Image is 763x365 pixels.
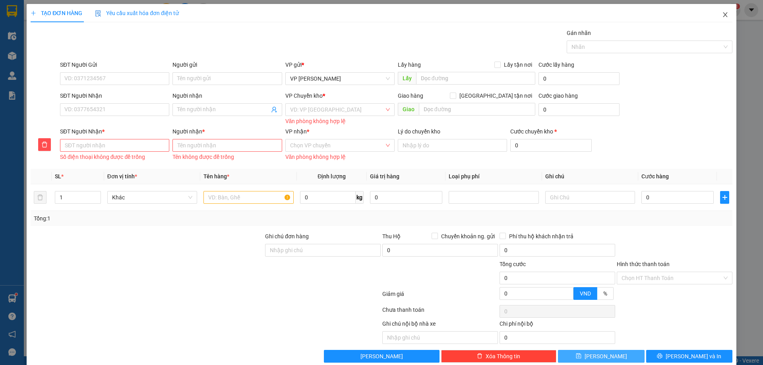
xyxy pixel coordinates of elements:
[398,62,421,68] span: Lấy hàng
[112,191,192,203] span: Khác
[60,91,169,100] div: SĐT Người Nhận
[441,350,557,363] button: deleteXóa Thông tin
[398,93,423,99] span: Giao hàng
[398,103,419,116] span: Giao
[172,153,282,162] div: Tên không được để trống
[445,169,542,184] th: Loại phụ phí
[285,117,395,126] div: Văn phòng không hợp lệ
[580,290,591,297] span: VND
[646,350,732,363] button: printer[PERSON_NAME] và In
[382,331,498,344] input: Nhập ghi chú
[370,173,399,180] span: Giá trị hàng
[34,191,46,204] button: delete
[285,128,307,135] span: VP nhận
[60,153,169,162] div: Số điện thoại không được để trống
[477,353,482,359] span: delete
[720,191,729,204] button: plus
[506,232,577,241] span: Phí thu hộ khách nhận trả
[545,191,635,204] input: Ghi Chú
[456,91,535,100] span: [GEOGRAPHIC_DATA] tận nơi
[538,72,620,85] input: Cước lấy hàng
[657,353,662,359] span: printer
[501,60,535,69] span: Lấy tận nơi
[107,173,137,180] span: Đơn vị tính
[60,60,169,69] div: SĐT Người Gửi
[720,194,728,201] span: plus
[416,72,535,85] input: Dọc đường
[324,350,440,363] button: [PERSON_NAME]
[172,60,282,69] div: Người gửi
[438,232,498,241] span: Chuyển khoản ng. gửi
[38,138,51,151] button: delete
[370,191,442,204] input: 0
[381,290,499,303] div: Giảm giá
[265,233,309,239] label: Ghi chú đơn hàng
[542,169,638,184] th: Ghi chú
[95,10,179,16] span: Yêu cầu xuất hóa đơn điện tử
[285,60,395,69] div: VP gửi
[34,214,294,223] div: Tổng: 1
[666,352,721,361] span: [PERSON_NAME] và In
[398,72,416,85] span: Lấy
[510,127,591,136] div: Cước chuyển kho
[382,319,498,331] div: Ghi chú nội bộ nhà xe
[500,319,615,331] div: Chi phí nội bộ
[538,93,578,99] label: Cước giao hàng
[172,91,282,100] div: Người nhận
[60,127,169,136] div: SĐT Người Nhận
[290,73,390,85] span: VP Nguyễn Xiển
[95,10,101,17] img: icon
[265,244,381,257] input: Ghi chú đơn hàng
[617,261,670,267] label: Hình thức thanh toán
[558,350,644,363] button: save[PERSON_NAME]
[60,139,169,152] input: SĐT người nhận
[398,139,507,152] input: Lý do chuyển kho
[271,106,277,113] span: user-add
[31,10,82,16] span: TẠO ĐƠN HÀNG
[567,30,591,36] label: Gán nhãn
[714,4,736,26] button: Close
[203,173,229,180] span: Tên hàng
[419,103,535,116] input: Dọc đường
[285,93,323,99] span: VP Chuyển kho
[538,103,620,116] input: Cước giao hàng
[172,127,282,136] div: Người nhận
[356,191,364,204] span: kg
[641,173,669,180] span: Cước hàng
[285,153,395,162] div: Văn phòng không hợp lệ
[722,12,728,18] span: close
[31,10,36,16] span: plus
[360,352,403,361] span: [PERSON_NAME]
[39,141,50,148] span: delete
[603,290,607,297] span: %
[55,173,61,180] span: SL
[585,352,627,361] span: [PERSON_NAME]
[576,353,581,359] span: save
[538,62,574,68] label: Cước lấy hàng
[318,173,346,180] span: Định lượng
[486,352,520,361] span: Xóa Thông tin
[398,128,440,135] label: Lý do chuyển kho
[172,139,282,152] input: Tên người nhận
[500,261,526,267] span: Tổng cước
[203,191,293,204] input: VD: Bàn, Ghế
[382,233,401,239] span: Thu Hộ
[381,305,499,319] div: Chưa thanh toán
